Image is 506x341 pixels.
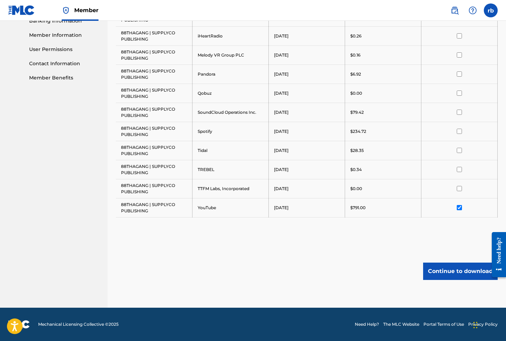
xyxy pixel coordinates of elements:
td: [DATE] [268,26,345,45]
a: Member Information [29,32,99,39]
div: User Menu [484,3,498,17]
td: [DATE] [268,141,345,160]
div: Drag [473,315,478,335]
td: [DATE] [268,198,345,217]
a: Public Search [448,3,462,17]
td: [DATE] [268,103,345,122]
img: search [451,6,459,15]
td: [DATE] [268,179,345,198]
td: 88THAGANG | SUPPLYCO PUBLISHING [116,141,192,160]
p: $0.00 [350,186,362,192]
p: $0.16 [350,52,360,58]
td: Qobuz [192,84,268,103]
span: Member [74,6,98,14]
a: Banking Information [29,17,99,25]
td: [DATE] [268,65,345,84]
td: 88THAGANG | SUPPLYCO PUBLISHING [116,26,192,45]
td: 88THAGANG | SUPPLYCO PUBLISHING [116,179,192,198]
td: 88THAGANG | SUPPLYCO PUBLISHING [116,103,192,122]
td: 88THAGANG | SUPPLYCO PUBLISHING [116,65,192,84]
td: Spotify [192,122,268,141]
td: SoundCloud Operations Inc. [192,103,268,122]
td: 88THAGANG | SUPPLYCO PUBLISHING [116,160,192,179]
td: 88THAGANG | SUPPLYCO PUBLISHING [116,122,192,141]
p: $0.00 [350,90,362,96]
p: $234.72 [350,128,366,135]
a: User Permissions [29,46,99,53]
a: Portal Terms of Use [423,321,464,327]
td: TREBEL [192,160,268,179]
span: Mechanical Licensing Collective © 2025 [38,321,119,327]
a: Need Help? [355,321,379,327]
td: TTFM Labs, Incorporated [192,179,268,198]
p: $0.26 [350,33,361,39]
td: 88THAGANG | SUPPLYCO PUBLISHING [116,84,192,103]
iframe: Resource Center [487,225,506,284]
td: 88THAGANG | SUPPLYCO PUBLISHING [116,45,192,65]
td: YouTube [192,198,268,217]
td: [DATE] [268,122,345,141]
img: logo [8,320,30,329]
a: Member Benefits [29,74,99,82]
p: $28.35 [350,147,364,154]
p: $6.92 [350,71,361,77]
button: Continue to download [423,263,498,280]
td: [DATE] [268,84,345,103]
p: $0.34 [350,167,362,173]
td: Tidal [192,141,268,160]
td: [DATE] [268,45,345,65]
div: Help [466,3,480,17]
td: Pandora [192,65,268,84]
iframe: Chat Widget [471,308,506,341]
a: Contact Information [29,60,99,67]
td: Melody VR Group PLC [192,45,268,65]
p: $791.00 [350,205,366,211]
a: Privacy Policy [468,321,498,327]
p: $79.42 [350,109,364,116]
a: The MLC Website [383,321,419,327]
img: Top Rightsholder [62,6,70,15]
td: [DATE] [268,160,345,179]
img: help [469,6,477,15]
td: iHeartRadio [192,26,268,45]
img: MLC Logo [8,5,35,15]
td: 88THAGANG | SUPPLYCO PUBLISHING [116,198,192,217]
